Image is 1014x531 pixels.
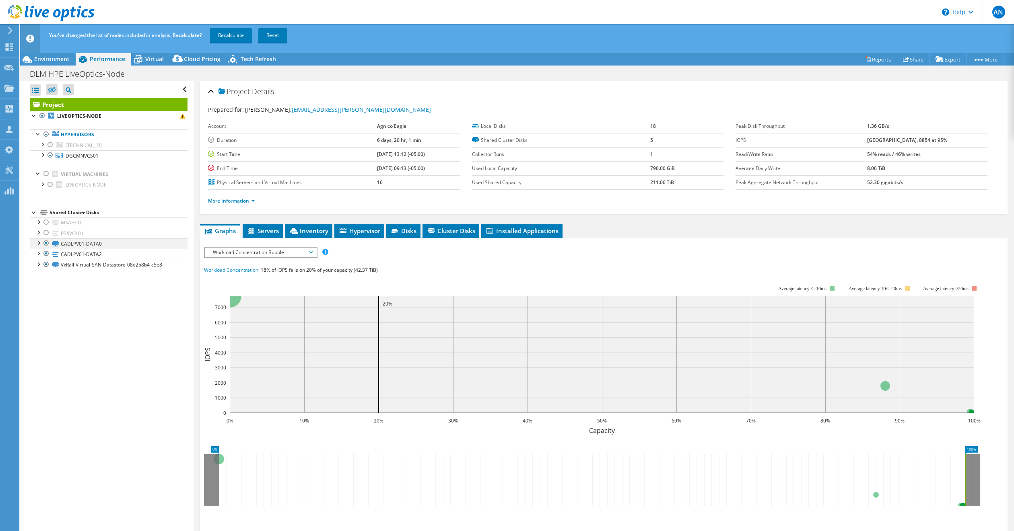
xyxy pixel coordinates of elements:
[650,151,653,158] b: 1
[30,249,188,259] a: CADLPV01-DATA2
[736,136,867,144] label: IOPS
[942,8,949,16] svg: \n
[849,286,902,291] tspan: Average latency 10<=20ms
[374,417,383,424] text: 20%
[672,417,681,424] text: 60%
[472,150,650,158] label: Collector Runs
[289,227,328,235] span: Inventory
[472,136,650,144] label: Shared Cluster Disks
[204,267,260,273] span: Workload Concentration:
[736,122,867,130] label: Peak Disk Throughput
[867,123,889,129] b: 1.36 GB/s
[30,180,188,190] a: LIVEOPTICS-NODE
[204,227,236,235] span: Graphs
[383,300,392,307] text: 20%
[261,267,378,273] span: 18% of IOPS falls on 20% of your capacity (42.37 TiB)
[30,228,188,238] a: PSXVOL01
[992,6,1005,18] span: AN
[895,417,905,424] text: 90%
[30,150,188,161] a: DGCMNVCS01
[30,140,188,150] a: [TECHNICAL_ID]
[597,417,607,424] text: 50%
[650,179,674,186] b: 211.06 TiB
[867,165,885,172] b: 8.06 TiB
[472,178,650,187] label: Used Shared Capacity
[30,111,188,121] a: LIVEOPTICS-NODE
[218,88,250,96] span: Project
[57,113,101,119] b: LIVEOPTICS-NODE
[968,417,981,424] text: 100%
[778,286,826,291] tspan: Average latency <=10ms
[736,178,867,187] label: Peak Aggregate Network Throughput
[30,238,188,249] a: CADLPV01-DATA0
[215,334,226,341] text: 5000
[215,349,226,356] text: 4000
[472,164,650,172] label: Used Local Capacity
[145,55,164,63] span: Virtual
[820,417,830,424] text: 80%
[485,227,559,235] span: Installed Applications
[30,98,188,111] a: Project
[897,53,930,66] a: Share
[203,347,212,361] text: IOPS
[208,197,255,204] a: More Information
[208,164,377,172] label: End Time
[258,28,287,43] a: Reset
[736,164,867,172] label: Average Daily Write
[210,28,252,43] a: Recalculate
[377,137,421,144] b: 6 days, 20 hr, 1 min
[338,227,380,235] span: Hypervisor
[227,417,233,424] text: 0%
[34,55,70,63] span: Environment
[377,123,406,129] b: Agnico Eagle
[867,151,921,158] b: 54% reads / 46% writes
[252,86,274,96] span: Details
[208,178,377,187] label: Physical Servers and Virtual Machines
[209,248,312,257] span: Workload Concentration Bubble
[215,379,226,386] text: 2000
[589,426,615,435] text: Capacity
[208,122,377,130] label: Account
[66,152,99,159] span: DGCMNVCS01
[90,55,125,63] span: Performance
[215,319,226,326] text: 6000
[26,70,137,78] h1: DLM HPE LiveOptics-Node
[923,286,969,291] text: Average latency >20ms
[736,150,867,158] label: Read/Write Ratio
[245,106,431,113] span: [PERSON_NAME],
[30,217,188,228] a: MSAFS01
[650,123,656,129] b: 18
[184,55,221,63] span: Cloud Pricing
[30,260,188,270] a: VxRail-Virtual-SAN-Datastore-08e258b4-c5e8
[49,32,202,39] span: You've changed the list of nodes included in analysis. Recalculate?
[66,181,107,188] span: LIVEOPTICS-NODE
[30,129,188,140] a: Hypervisors
[929,53,967,66] a: Export
[746,417,756,424] text: 70%
[215,364,226,371] text: 3000
[390,227,416,235] span: Disks
[247,227,279,235] span: Servers
[427,227,475,235] span: Cluster Disks
[208,106,244,113] label: Prepared for:
[472,122,650,130] label: Local Disks
[867,179,903,186] b: 52.30 gigabits/s
[377,165,425,172] b: [DATE] 09:13 (-05:00)
[650,165,675,172] b: 790.00 GiB
[650,137,653,144] b: 5
[377,151,425,158] b: [DATE] 13:12 (-05:00)
[208,136,377,144] label: Duration
[523,417,532,424] text: 40%
[241,55,276,63] span: Tech Refresh
[49,208,188,217] div: Shared Cluster Disks
[215,394,226,401] text: 1000
[208,150,377,158] label: Start Time
[223,410,226,416] text: 0
[967,53,1004,66] a: More
[66,142,102,149] span: [TECHNICAL_ID]
[292,106,431,113] a: [EMAIL_ADDRESS][PERSON_NAME][DOMAIN_NAME]
[377,179,383,186] b: 16
[859,53,897,66] a: Reports
[30,169,188,179] a: Virtual Machines
[448,417,458,424] text: 30%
